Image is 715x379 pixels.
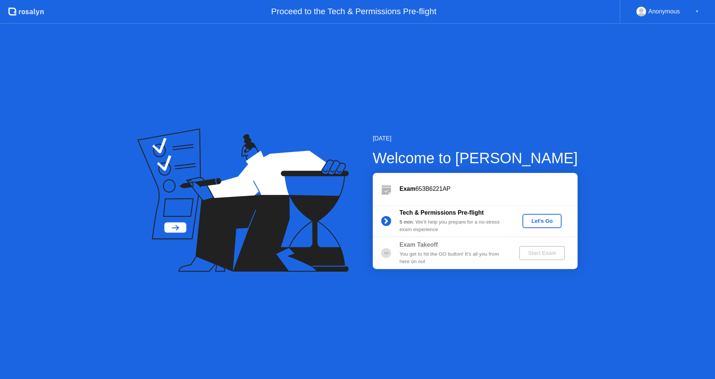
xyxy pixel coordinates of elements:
div: ▼ [695,7,699,16]
button: Let's Go [522,214,562,228]
div: Start Exam [522,250,562,256]
b: 5 min [400,219,413,225]
button: Start Exam [519,246,565,260]
b: Exam Takeoff [400,241,438,248]
div: : We’ll help you prepare for a no-stress exam experience [400,218,507,234]
div: You get to hit the GO button! It’s all you from here on out [400,250,507,266]
div: 653B6221AP [400,184,578,193]
b: Tech & Permissions Pre-flight [400,209,484,216]
div: [DATE] [373,134,578,143]
div: Welcome to [PERSON_NAME] [373,147,578,169]
div: Let's Go [525,218,559,224]
b: Exam [400,186,416,192]
div: Anonymous [648,7,680,16]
